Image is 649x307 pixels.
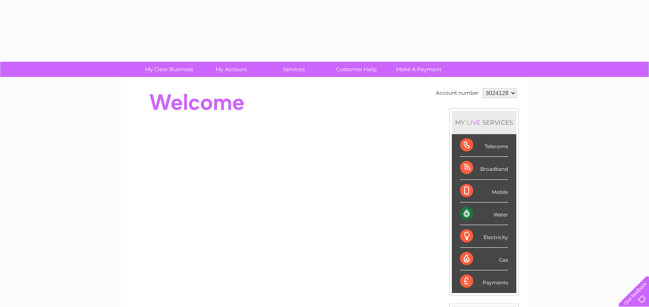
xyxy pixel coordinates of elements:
[465,119,482,126] div: LIVE
[135,62,203,77] a: My Clear Business
[460,270,508,293] div: Payments
[452,111,516,134] div: MY SERVICES
[260,62,328,77] a: Services
[460,202,508,225] div: Water
[385,62,453,77] a: Make A Payment
[460,225,508,248] div: Electricity
[460,157,508,179] div: Broadband
[460,180,508,202] div: Mobile
[434,86,481,100] td: Account number
[460,134,508,157] div: Telecoms
[322,62,390,77] a: Customer Help
[198,62,265,77] a: My Account
[460,248,508,270] div: Gas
